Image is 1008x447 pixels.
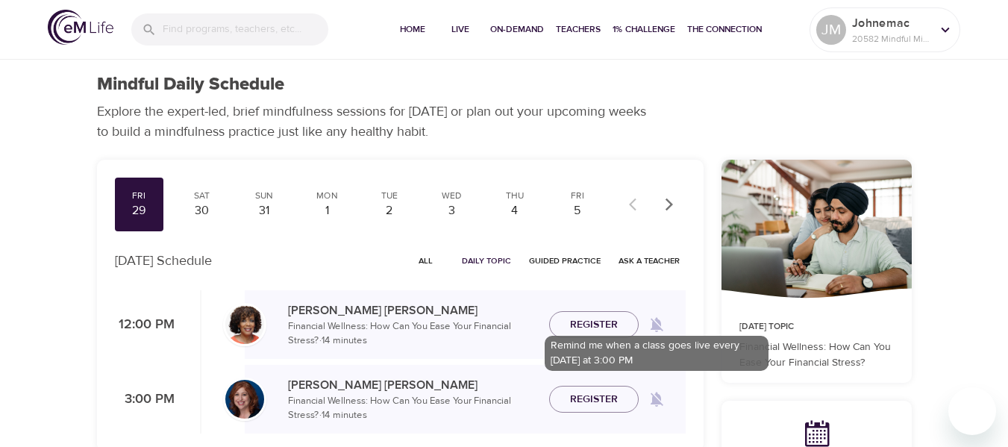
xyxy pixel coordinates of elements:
[559,190,596,202] div: Fri
[496,190,533,202] div: Thu
[121,202,158,219] div: 29
[371,190,408,202] div: Tue
[456,249,517,272] button: Daily Topic
[97,101,657,142] p: Explore the expert-led, brief mindfulness sessions for [DATE] or plan out your upcoming weeks to ...
[496,202,533,219] div: 4
[183,202,220,219] div: 30
[529,254,601,268] span: Guided Practice
[308,190,345,202] div: Mon
[225,380,264,419] img: Elaine_Smookler-min.jpg
[570,390,618,409] span: Register
[121,190,158,202] div: Fri
[433,190,471,202] div: Wed
[395,22,431,37] span: Home
[816,15,846,45] div: JM
[48,10,113,45] img: logo
[115,251,212,271] p: [DATE] Schedule
[556,22,601,37] span: Teachers
[97,74,284,96] h1: Mindful Daily Schedule
[639,307,674,343] span: Remind me when a class goes live every Friday at 12:00 PM
[462,254,511,268] span: Daily Topic
[442,22,478,37] span: Live
[687,22,762,37] span: The Connection
[570,316,618,334] span: Register
[288,319,537,348] p: Financial Wellness: How Can You Ease Your Financial Stress? · 14 minutes
[852,14,931,32] p: Johnemac
[288,301,537,319] p: [PERSON_NAME] [PERSON_NAME]
[288,376,537,394] p: [PERSON_NAME] [PERSON_NAME]
[433,202,471,219] div: 3
[490,22,544,37] span: On-Demand
[402,249,450,272] button: All
[183,190,220,202] div: Sat
[619,254,680,268] span: Ask a Teacher
[739,340,894,371] p: Financial Wellness: How Can You Ease Your Financial Stress?
[559,202,596,219] div: 5
[408,254,444,268] span: All
[115,390,175,410] p: 3:00 PM
[613,249,686,272] button: Ask a Teacher
[549,311,639,339] button: Register
[948,387,996,435] iframe: Button to launch messaging window
[288,394,537,423] p: Financial Wellness: How Can You Ease Your Financial Stress? · 14 minutes
[163,13,328,46] input: Find programs, teachers, etc...
[852,32,931,46] p: 20582 Mindful Minutes
[371,202,408,219] div: 2
[225,305,264,344] img: Janet_Jackson-min.jpg
[245,190,283,202] div: Sun
[739,320,894,334] p: [DATE] Topic
[549,386,639,413] button: Register
[523,249,607,272] button: Guided Practice
[613,22,675,37] span: 1% Challenge
[245,202,283,219] div: 31
[308,202,345,219] div: 1
[115,315,175,335] p: 12:00 PM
